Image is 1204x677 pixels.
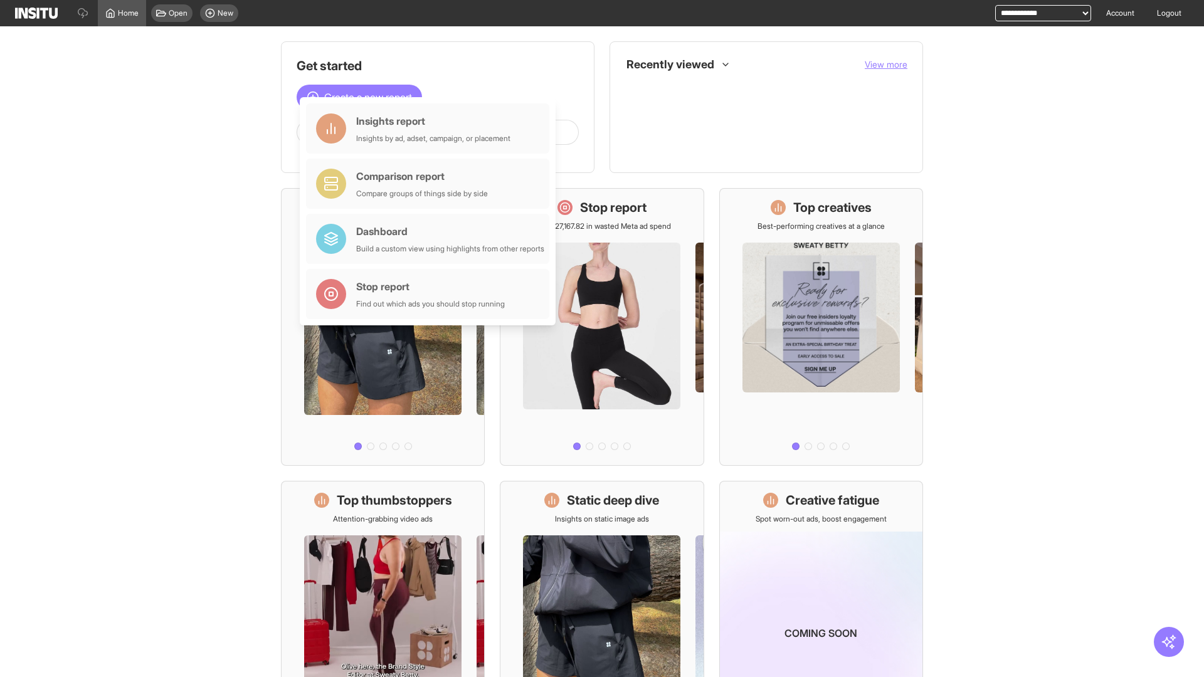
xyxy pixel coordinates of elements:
span: New [218,8,233,18]
a: Stop reportSave £27,167.82 in wasted Meta ad spend [500,188,704,466]
p: Attention-grabbing video ads [333,514,433,524]
span: Home [118,8,139,18]
div: Compare groups of things side by side [356,189,488,199]
div: Build a custom view using highlights from other reports [356,244,544,254]
p: Best-performing creatives at a glance [758,221,885,231]
h1: Get started [297,57,579,75]
div: Insights by ad, adset, campaign, or placement [356,134,510,144]
div: Dashboard [356,224,544,239]
div: Insights report [356,113,510,129]
button: Create a new report [297,85,422,110]
h1: Top thumbstoppers [337,491,452,509]
a: Top creativesBest-performing creatives at a glance [719,188,923,466]
span: Create a new report [324,90,412,105]
h1: Stop report [580,199,647,216]
div: Stop report [356,279,505,294]
span: View more [865,59,907,70]
img: Logo [15,8,58,19]
div: Find out which ads you should stop running [356,299,505,309]
div: Comparison report [356,169,488,184]
a: What's live nowSee all active ads instantly [281,188,485,466]
p: Insights on static image ads [555,514,649,524]
button: View more [865,58,907,71]
span: Open [169,8,187,18]
h1: Top creatives [793,199,872,216]
p: Save £27,167.82 in wasted Meta ad spend [532,221,671,231]
h1: Static deep dive [567,491,659,509]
